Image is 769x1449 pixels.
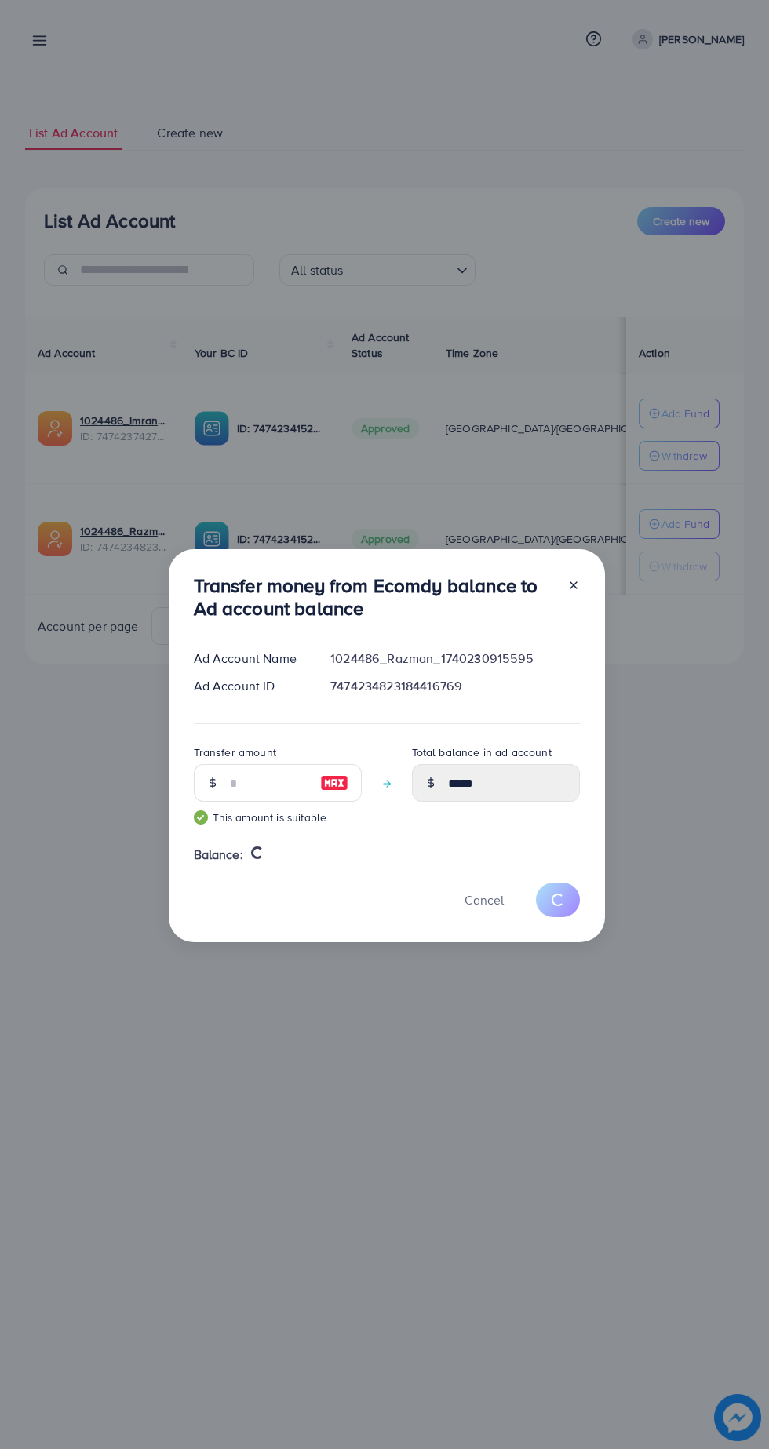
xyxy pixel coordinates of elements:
h3: Transfer money from Ecomdy balance to Ad account balance [194,574,555,620]
label: Transfer amount [194,745,276,760]
img: guide [194,810,208,825]
div: Ad Account ID [181,677,319,695]
small: This amount is suitable [194,810,362,825]
div: Ad Account Name [181,650,319,668]
span: Balance: [194,846,243,864]
div: 1024486_Razman_1740230915595 [318,650,592,668]
span: Cancel [465,891,504,908]
label: Total balance in ad account [412,745,552,760]
button: Cancel [445,883,523,916]
div: 7474234823184416769 [318,677,592,695]
img: image [320,774,348,792]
